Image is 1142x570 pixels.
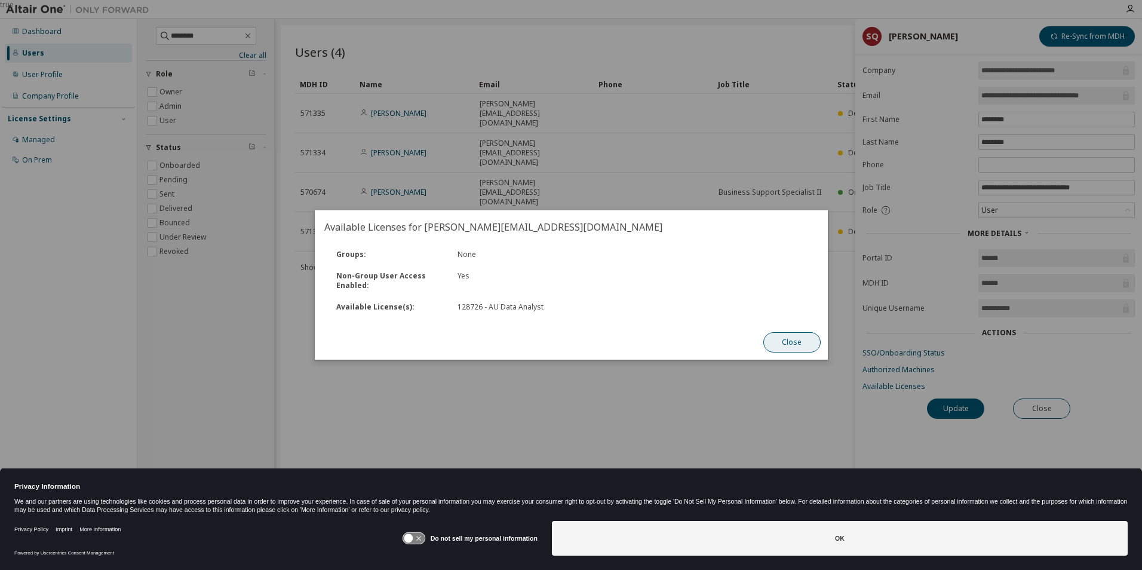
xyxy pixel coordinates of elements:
div: Available License(s) : [329,302,450,312]
div: None [450,250,631,259]
div: Yes [450,271,631,290]
h2: Available Licenses for [PERSON_NAME][EMAIL_ADDRESS][DOMAIN_NAME] [315,210,828,244]
div: Non-Group User Access Enabled : [329,271,450,290]
button: Close [763,332,820,353]
div: 128726 - AU Data Analyst [457,302,624,312]
div: Groups : [329,250,450,259]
